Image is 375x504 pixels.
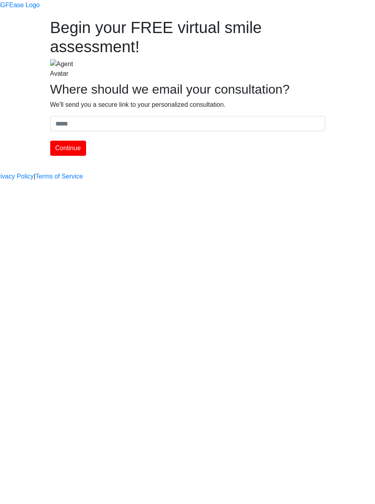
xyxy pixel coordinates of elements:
a: | [34,172,35,181]
button: Continue [50,141,86,156]
p: We'll send you a secure link to your personalized consultation. [50,100,325,110]
img: Agent Avatar [50,59,86,78]
a: Terms of Service [35,172,83,181]
h2: Where should we email your consultation? [50,82,325,97]
h1: Begin your FREE virtual smile assessment! [50,18,325,56]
